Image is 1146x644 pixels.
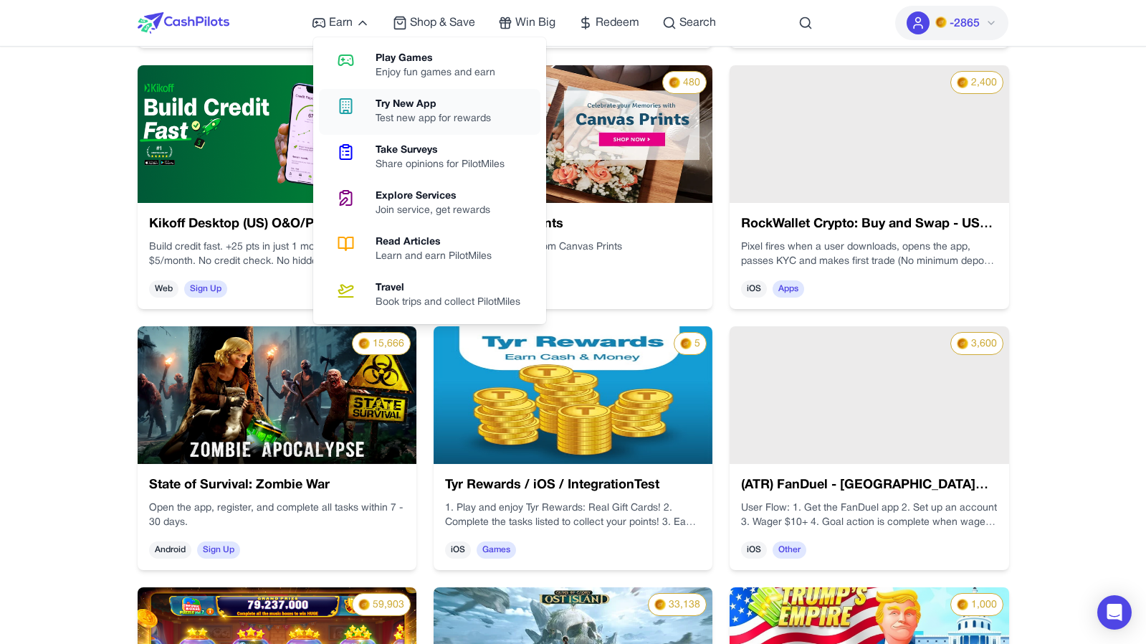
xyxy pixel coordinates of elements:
div: 1. Play and enjoy Tyr Rewards: Real Gift Cards! 2. Complete the tasks listed to collect your poin... [445,501,701,530]
div: Enjoy fun games and earn [376,66,507,80]
a: Try New AppTest new app for rewards [319,89,540,135]
img: PMs [358,599,370,610]
div: Take Surveys [376,143,516,158]
img: a417f78b-bc07-415c-b18c-8872af83af64.png [138,65,416,203]
div: Book trips and collect PilotMiles [376,295,532,310]
a: Search [662,14,716,32]
img: PMs [957,77,968,88]
a: TravelBook trips and collect PilotMiles [319,273,540,318]
p: Build credit fast. +25 pts in just 1 month.* Plans start at $5/month. No credit check. No hidden ... [149,240,405,269]
span: Sign Up [197,541,240,559]
div: Explore Services [376,189,502,204]
div: Test new app for rewards [376,112,502,126]
div: Try New App [376,98,502,112]
div: Learn and earn PilotMiles [376,250,503,264]
div: Open Intercom Messenger [1097,595,1132,630]
p: Unlimited 16x20 Custom Canvas Prints [445,240,701,255]
a: Redeem [578,14,639,32]
h3: (ATR) FanDuel - [GEOGRAPHIC_DATA] (Select States) - iOS - CPE (Reward) [741,475,997,496]
a: Earn [312,14,370,32]
span: Earn [329,14,353,32]
span: iOS [741,541,767,559]
img: PMs [669,77,680,88]
a: Play GamesEnjoy fun games and earn [319,43,540,89]
span: 1,000 [971,598,997,612]
span: Shop & Save [410,14,475,32]
img: PMs [680,338,692,349]
span: 59,903 [373,598,404,612]
button: PMs-2865 [895,6,1008,40]
p: Open the app, register, and complete all tasks within 7 - 30 days. [149,501,405,530]
span: 480 [683,76,700,90]
h3: RockWallet Crypto: Buy and Swap - US (State Targeting) - iOS - CPE - VTA (Reward Only) [741,214,997,235]
div: User Flow: 1. Get the FanDuel app 2. Set up an account 3. Wager $10+ 4. Goal action is complete w... [741,501,997,530]
span: Games [477,541,516,559]
div: Join service, get rewards [376,204,502,218]
a: Win Big [498,14,555,32]
a: Explore ServicesJoin service, get rewards [319,181,540,227]
div: Read Articles [376,235,503,250]
span: Redeem [596,14,639,32]
span: Sign Up [184,280,227,298]
span: 3,600 [971,337,997,351]
img: 512x512bb.jpg [434,326,712,464]
div: Travel [376,281,532,295]
a: Shop & Save [393,14,475,32]
span: 2,400 [971,76,997,90]
div: Pixel fires when a user downloads, opens the app, passes KYC and makes first trade (No minimum de... [741,240,997,269]
span: 33,138 [669,598,700,612]
span: Android [149,541,191,559]
span: Search [679,14,716,32]
span: Win Big [515,14,555,32]
span: -2865 [950,15,980,32]
img: caa199af-03bc-4182-9ae6-59ca21a1916d.webp [138,326,416,464]
span: 5 [694,337,700,351]
h3: State of Survival: Zombie War [149,475,405,496]
img: CashPilots Logo [138,12,229,34]
img: PMs [358,338,370,349]
div: Play Games [376,52,507,66]
span: Apps [773,280,804,298]
span: iOS [741,280,767,298]
div: Share opinions for PilotMiles [376,158,516,172]
h3: Tyr Rewards / iOS / IntegrationTest [445,475,701,496]
h3: Kikoff Desktop (US) O&O/PPN [149,214,405,235]
img: e293ba9c-de69-4c82-992d-390811888979.webp [434,65,712,203]
a: Take SurveysShare opinions for PilotMiles [319,135,540,181]
a: Read ArticlesLearn and earn PilotMiles [319,227,540,273]
img: PMs [935,16,947,28]
img: PMs [654,599,666,610]
span: iOS [445,541,471,559]
span: 15,666 [373,337,404,351]
img: PMs [957,599,968,610]
span: Other [773,541,806,559]
img: PMs [957,338,968,349]
span: Web [149,280,178,298]
h3: Easy Canvas Prints [445,214,701,235]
